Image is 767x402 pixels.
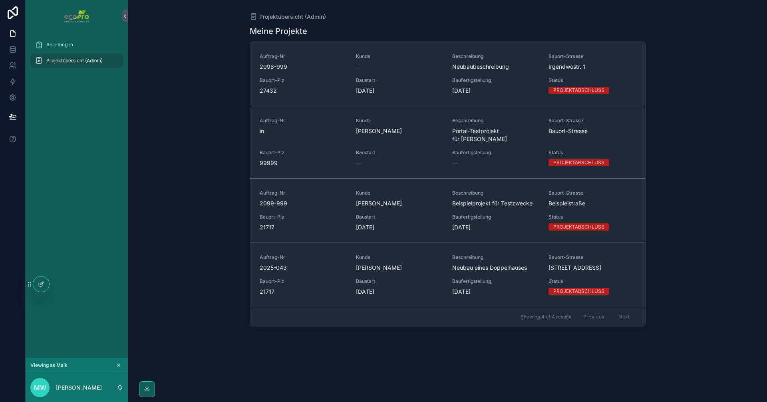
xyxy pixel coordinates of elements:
span: [DATE] [452,87,539,95]
span: 99999 [260,159,346,167]
div: PROJEKTABSCHLUSS [553,87,604,94]
span: Beschreibung [452,190,539,196]
a: Projektübersicht (Admin) [30,54,123,68]
span: [PERSON_NAME] [356,264,402,272]
span: Baufertigstellung [452,278,539,285]
a: Auftrag-Nr2098-999Kunde--BeschreibungNeubaubeschreibungBauort-StrasseIrgendwostr. 1Bauort-Plz2743... [250,42,645,106]
div: scrollable content [26,32,128,78]
div: PROJEKTABSCHLUSS [553,159,604,166]
span: -- [452,159,457,167]
span: Beispielstraße [548,199,635,207]
div: PROJEKTABSCHLUSS [553,288,604,295]
a: Auftrag-Nr2025-043Kunde[PERSON_NAME]BeschreibungNeubau eines DoppelhausesBauort-Strasse[STREET_AD... [250,243,645,307]
span: Projektübersicht (Admin) [259,13,326,21]
span: Beispielprojekt für Testzwecke [452,199,539,207]
span: Showing 4 of 4 results [521,314,571,320]
span: 21717 [260,288,346,296]
span: -- [356,63,361,71]
a: Auftrag-NrinKunde[PERSON_NAME]BeschreibungPortal-Testprojekt für [PERSON_NAME]Bauort-StrasseBauor... [250,106,645,178]
span: Bauort-Plz [260,214,346,220]
span: [DATE] [356,223,443,231]
span: Bauort-Strasse [548,254,635,261]
span: Baufertigstellung [452,214,539,220]
span: Baufertigstellung [452,149,539,156]
a: Auftrag-Nr2099-999Kunde[PERSON_NAME]BeschreibungBeispielprojekt für TestzweckeBauort-StrasseBeisp... [250,178,645,243]
span: Irgendwostr. 1 [548,63,635,71]
span: Auftrag-Nr [260,254,346,261]
span: Kunde [356,254,443,261]
h1: Meine Projekte [250,26,307,37]
span: Kunde [356,190,443,196]
span: [PERSON_NAME] [356,199,402,207]
span: Viewing as Maik [30,362,68,368]
span: Bauort-Plz [260,77,346,84]
span: Kunde [356,53,443,60]
span: 2025-043 [260,264,346,272]
span: Status [548,77,635,84]
span: Bauort-Strasse [548,190,635,196]
span: Anleitungen [46,42,73,48]
span: Baustart [356,149,443,156]
span: Baufertigstellung [452,77,539,84]
span: -- [356,159,361,167]
span: [DATE] [356,288,443,296]
span: Auftrag-Nr [260,190,346,196]
span: Status [548,149,635,156]
span: Baustart [356,278,443,285]
span: Neubau eines Doppelhauses [452,264,539,272]
span: Baustart [356,77,443,84]
span: MW [34,383,46,392]
span: Kunde [356,117,443,124]
span: [PERSON_NAME] [356,127,402,135]
span: Bauort-Strasse [548,117,635,124]
span: [DATE] [452,288,539,296]
span: Status [548,278,635,285]
p: [PERSON_NAME] [56,384,102,392]
span: Auftrag-Nr [260,117,346,124]
span: [DATE] [452,223,539,231]
span: Bauort-Plz [260,278,346,285]
span: Bauort-Strasse [548,127,635,135]
div: PROJEKTABSCHLUSS [553,223,604,231]
span: Beschreibung [452,53,539,60]
img: App logo [64,10,89,22]
span: 2098-999 [260,63,346,71]
span: Beschreibung [452,117,539,124]
a: Projektübersicht (Admin) [250,13,326,21]
span: Baustart [356,214,443,220]
span: Bauort-Plz [260,149,346,156]
span: 21717 [260,223,346,231]
span: Neubaubeschreibung [452,63,539,71]
span: 27432 [260,87,346,95]
span: in [260,127,346,135]
span: Beschreibung [452,254,539,261]
span: Projektübersicht (Admin) [46,58,103,64]
span: [DATE] [356,87,443,95]
span: [STREET_ADDRESS] [548,264,635,272]
span: Status [548,214,635,220]
span: Auftrag-Nr [260,53,346,60]
span: 2099-999 [260,199,346,207]
span: Bauort-Strasse [548,53,635,60]
span: Portal-Testprojekt für [PERSON_NAME] [452,127,539,143]
a: Anleitungen [30,38,123,52]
